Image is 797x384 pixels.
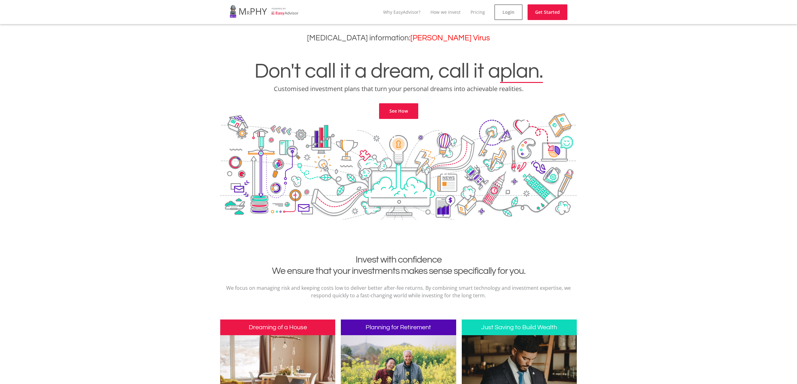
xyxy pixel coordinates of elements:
a: Get Started [528,4,567,20]
p: Customised investment plans that turn your personal dreams into achievable realities. [5,84,792,93]
span: plan. [500,61,543,82]
h1: Don't call it a dream, call it a [5,61,792,82]
a: See How [379,103,418,119]
h3: [MEDICAL_DATA] information: [5,33,792,43]
a: How we invest [430,9,461,15]
h3: Planning for Retirement [341,320,456,335]
h2: Invest with confidence We ensure that your investments makes sense specifically for you. [225,254,572,277]
a: Login [494,4,523,20]
p: We focus on managing risk and keeping costs low to deliver better after-fee returns. By combining... [225,284,572,299]
a: Why EasyAdvisor? [383,9,420,15]
h3: Just Saving to Build Wealth [462,320,577,335]
h3: Dreaming of a House [220,320,335,335]
a: [PERSON_NAME] Virus [410,34,490,42]
a: Pricing [471,9,485,15]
